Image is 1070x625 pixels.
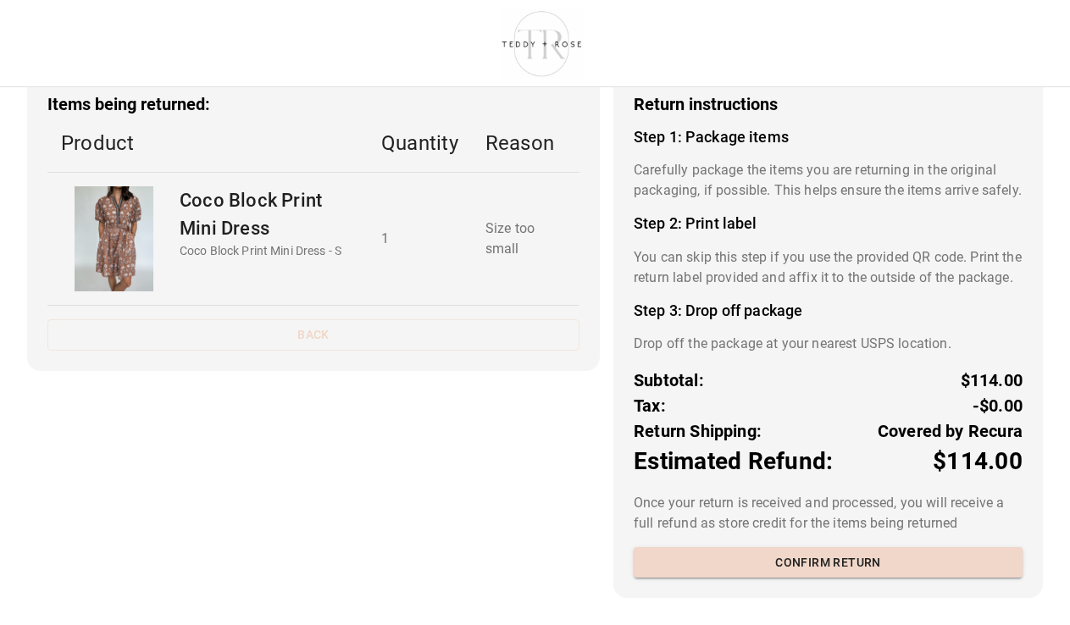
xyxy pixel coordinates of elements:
p: Drop off the package at your nearest USPS location. [634,334,1023,354]
p: Coco Block Print Mini Dress [180,186,354,242]
p: Return Shipping: [634,418,762,444]
p: Carefully package the items you are returning in the original packaging, if possible. This helps ... [634,160,1023,201]
p: Estimated Refund: [634,444,833,479]
img: shop-teddyrose.myshopify.com-d93983e8-e25b-478f-b32e-9430bef33fdd [494,7,590,80]
p: $114.00 [961,368,1023,393]
p: Coco Block Print Mini Dress - S [180,242,354,260]
button: Back [47,319,579,351]
p: Quantity [381,128,458,158]
p: Size too small [485,218,566,259]
p: Covered by Recura [878,418,1023,444]
p: Once your return is received and processed, you will receive a full refund as store credit for th... [634,493,1023,534]
h3: Items being returned: [47,95,579,114]
h3: Return instructions [634,95,1023,114]
p: Tax: [634,393,666,418]
p: 1 [381,229,458,249]
h4: Step 1: Package items [634,128,1023,147]
h4: Step 3: Drop off package [634,301,1023,320]
button: Confirm return [634,547,1023,578]
p: Subtotal: [634,368,704,393]
p: Product [61,128,354,158]
p: -$0.00 [973,393,1023,418]
p: You can skip this step if you use the provided QR code. Print the return label provided and affix... [634,247,1023,288]
p: Reason [485,128,566,158]
p: $114.00 [933,444,1023,479]
h4: Step 2: Print label [634,214,1023,233]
